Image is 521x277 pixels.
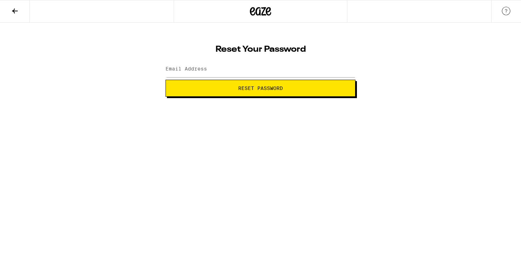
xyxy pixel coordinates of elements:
h1: Reset Your Password [166,45,355,54]
button: Reset Password [166,80,355,97]
span: Hi. Need any help? [4,5,51,11]
label: Email Address [166,66,207,72]
input: Email Address [166,61,355,77]
span: Reset Password [238,86,283,91]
